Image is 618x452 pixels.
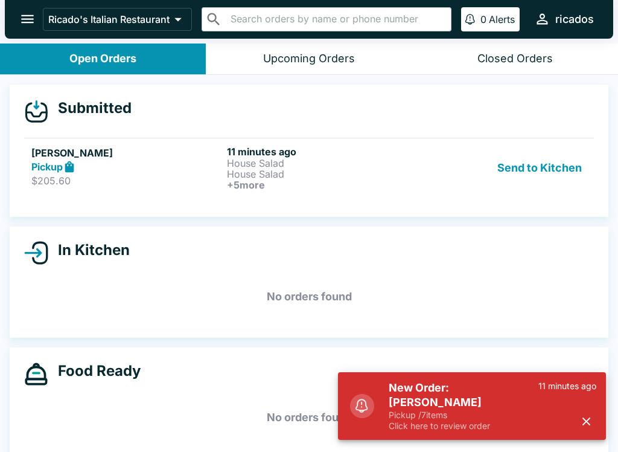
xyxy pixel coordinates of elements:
h5: [PERSON_NAME] [31,146,222,160]
p: $205.60 [31,175,222,187]
button: Ricado's Italian Restaurant [43,8,192,31]
h5: New Order: [PERSON_NAME] [389,381,538,410]
button: Send to Kitchen [492,146,587,190]
p: Pickup / 7 items [389,410,538,421]
input: Search orders by name or phone number [227,11,446,28]
p: House Salad [227,169,418,179]
p: Alerts [489,13,515,25]
h6: + 5 more [227,179,418,190]
h4: Food Ready [48,362,141,380]
p: 11 minutes ago [538,381,596,392]
div: ricados [555,12,594,27]
a: [PERSON_NAME]Pickup$205.6011 minutes agoHouse SaladHouse Salad+5moreSend to Kitchen [24,138,594,198]
div: Closed Orders [477,52,553,66]
h6: 11 minutes ago [227,146,418,158]
h4: Submitted [48,99,132,117]
button: ricados [529,6,599,32]
p: 0 [480,13,486,25]
div: Upcoming Orders [263,52,355,66]
p: Click here to review order [389,421,538,431]
p: House Salad [227,158,418,169]
button: open drawer [12,4,43,34]
p: Ricado's Italian Restaurant [48,13,170,25]
div: Open Orders [69,52,136,66]
strong: Pickup [31,161,63,173]
h4: In Kitchen [48,241,130,259]
h5: No orders found [24,396,594,439]
h5: No orders found [24,275,594,318]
